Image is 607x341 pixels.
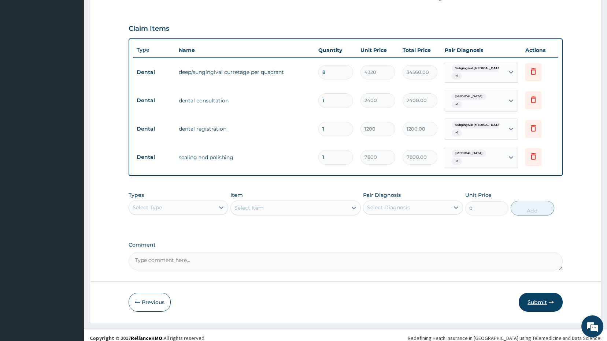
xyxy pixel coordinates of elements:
[452,65,504,72] span: Subgingival [MEDICAL_DATA]
[452,121,504,129] span: Subgingival [MEDICAL_DATA]
[452,150,486,157] span: [MEDICAL_DATA]
[133,43,175,57] th: Type
[133,65,175,79] td: Dental
[452,129,462,136] span: + 1
[14,37,30,55] img: d_794563401_company_1708531726252_794563401
[465,191,492,199] label: Unit Price
[133,150,175,164] td: Dental
[42,92,101,166] span: We're online!
[452,158,462,165] span: + 1
[452,72,462,80] span: + 1
[133,122,175,136] td: Dental
[175,93,315,108] td: dental consultation
[441,43,522,57] th: Pair Diagnosis
[38,41,123,50] div: Chat with us now
[175,150,315,165] td: scaling and polishing
[399,43,441,57] th: Total Price
[367,204,410,211] div: Select Diagnosis
[129,25,169,33] h3: Claim Items
[133,204,162,211] div: Select Type
[519,293,563,312] button: Submit
[230,191,243,199] label: Item
[4,200,140,225] textarea: Type your message and hit 'Enter'
[120,4,138,21] div: Minimize live chat window
[129,293,171,312] button: Previous
[133,94,175,107] td: Dental
[175,65,315,79] td: deep/sungingival curretage per quadrant
[511,201,554,216] button: Add
[129,192,144,198] label: Types
[175,43,315,57] th: Name
[452,101,462,108] span: + 1
[452,93,486,100] span: [MEDICAL_DATA]
[175,121,315,136] td: dental registration
[357,43,399,57] th: Unit Price
[363,191,401,199] label: Pair Diagnosis
[129,242,563,248] label: Comment
[522,43,558,57] th: Actions
[315,43,357,57] th: Quantity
